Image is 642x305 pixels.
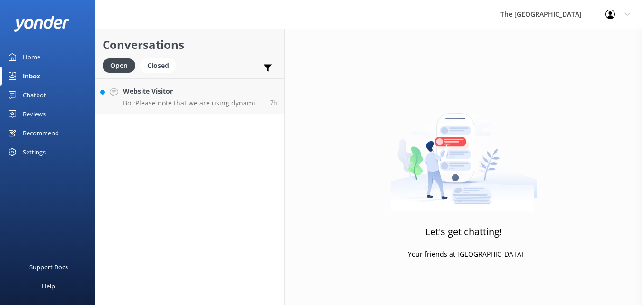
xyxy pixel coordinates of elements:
div: Chatbot [23,86,46,105]
div: Inbox [23,67,40,86]
div: Help [42,276,55,295]
p: - Your friends at [GEOGRAPHIC_DATA] [404,249,524,259]
div: Reviews [23,105,46,124]
div: Recommend [23,124,59,143]
div: Home [23,48,40,67]
div: Support Docs [29,257,68,276]
h4: Website Visitor [123,86,263,96]
a: Open [103,60,140,70]
img: yonder-white-logo.png [14,16,69,31]
a: Website VisitorBot:Please note that we are using dynamic pricing. This makes our rates change fro... [95,78,284,114]
div: Open [103,58,135,73]
a: Closed [140,60,181,70]
img: artwork of a man stealing a conversation from at giant smartphone [390,93,537,212]
h2: Conversations [103,36,277,54]
div: Closed [140,58,176,73]
span: 12:26am 20-Aug-2025 (UTC -10:00) Pacific/Honolulu [270,98,277,106]
h3: Let's get chatting! [425,224,502,239]
p: Bot: Please note that we are using dynamic pricing. This makes our rates change from time to time... [123,99,263,107]
div: Settings [23,143,46,162]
